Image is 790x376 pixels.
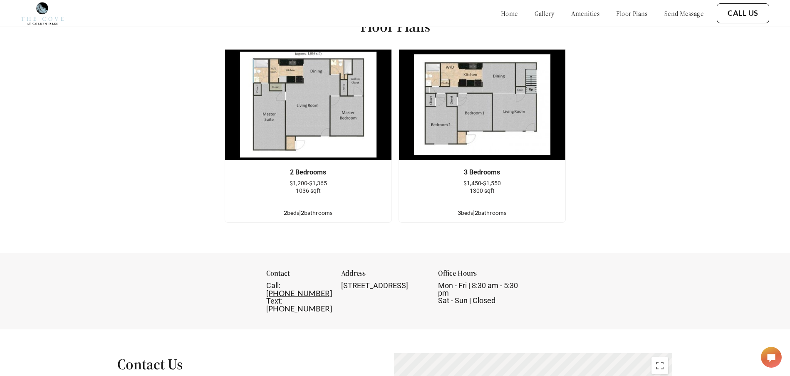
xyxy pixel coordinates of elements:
div: Mon - Fri | 8:30 am - 5:30 pm [438,282,524,304]
span: $1,450-$1,550 [463,180,501,187]
div: Contact [266,269,331,282]
button: Call Us [717,3,769,23]
span: 1036 sqft [296,187,321,194]
span: 2 [475,209,478,216]
a: amenities [571,9,600,17]
a: send message [664,9,703,17]
a: floor plans [616,9,648,17]
a: [PHONE_NUMBER] [266,289,332,298]
div: bed s | bathroom s [399,208,565,217]
span: 2 [301,209,304,216]
a: [PHONE_NUMBER] [266,304,332,313]
span: 2 [284,209,287,216]
span: Text: [266,296,282,305]
span: Call: [266,281,280,290]
span: Sat - Sun | Closed [438,296,495,305]
span: $1,200-$1,365 [290,180,327,187]
span: 1300 sqft [470,187,495,194]
span: 3 [458,209,461,216]
h1: Floor Plans [360,17,430,36]
img: cove_at_golden_isles_logo.png [21,2,64,25]
a: Call Us [728,9,758,18]
a: gallery [535,9,555,17]
div: Office Hours [438,269,524,282]
div: 3 Bedrooms [411,169,553,176]
div: bed s | bathroom s [225,208,391,217]
h1: Contact Us [117,355,355,374]
div: [STREET_ADDRESS] [341,282,427,289]
a: home [501,9,518,17]
div: Address [341,269,427,282]
div: 2 Bedrooms [238,169,379,176]
img: example [225,49,392,160]
img: example [399,49,566,160]
button: Toggle fullscreen view [651,357,668,374]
